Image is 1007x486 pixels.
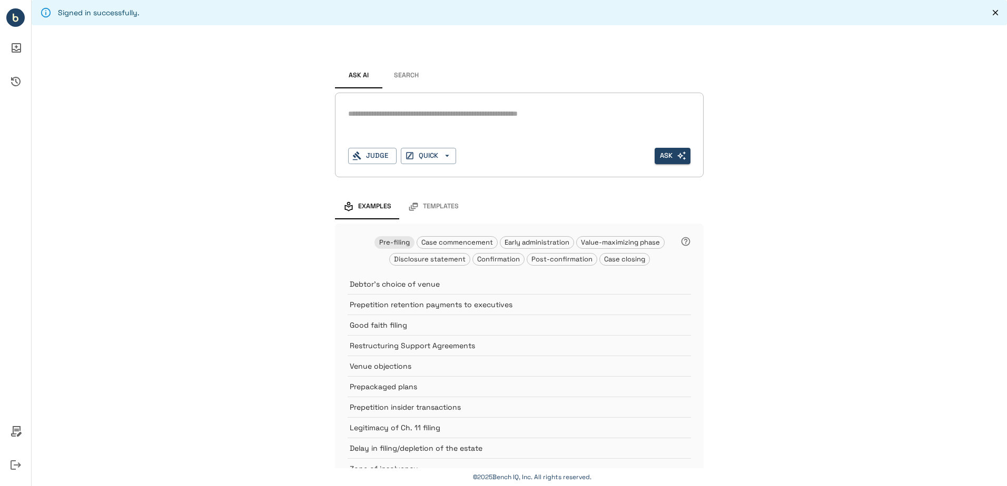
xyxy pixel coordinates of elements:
p: Delay in filing/depletion of the estate [350,443,665,453]
p: Prepetition retention payments to executives [350,299,665,310]
div: Zone of insolvency [348,458,691,479]
p: Zone of insolvency [350,463,665,474]
div: Prepetition insider transactions [348,397,691,417]
span: Templates [423,202,459,211]
span: Case closing [600,255,649,264]
div: Prepetition retention payments to executives [348,294,691,315]
div: Prepackaged plans [348,376,691,397]
div: Pre-filing [374,236,414,249]
button: Ask [655,148,690,164]
p: Restructuring Support Agreements [350,340,665,351]
button: QUICK [401,148,456,164]
p: Venue objections [350,361,665,371]
span: Ask AI [349,72,369,80]
div: Post-confirmation [527,253,597,266]
div: examples and templates tabs [335,194,704,219]
div: Confirmation [472,253,525,266]
p: Prepetition insider transactions [350,402,665,412]
span: Examples [358,202,391,211]
div: Disclosure statement [389,253,470,266]
div: Delay in filing/depletion of the estate [348,438,691,458]
p: Legitimacy of Ch. 11 filing [350,422,665,433]
span: Case commencement [417,238,497,247]
div: Debtor's choice of venue [348,274,691,294]
div: Venue objections [348,356,691,376]
span: Enter search text [655,148,690,164]
span: Pre-filing [375,238,414,247]
div: Restructuring Support Agreements [348,335,691,356]
div: Case commencement [417,236,498,249]
span: Confirmation [473,255,524,264]
span: Value-maximizing phase [577,238,664,247]
span: Early administration [500,238,574,247]
div: Good faith filing [348,315,691,335]
p: Debtor's choice of venue [350,279,665,289]
button: Judge [348,148,397,164]
span: Post-confirmation [527,255,597,264]
span: Disclosure statement [390,255,470,264]
div: Early administration [500,236,574,249]
div: Value-maximizing phase [576,236,665,249]
p: Good faith filing [350,320,665,330]
p: Prepackaged plans [350,381,665,392]
button: Search [382,63,430,88]
div: Case closing [599,253,650,266]
div: Signed in successfully. [58,3,140,22]
div: Legitimacy of Ch. 11 filing [348,417,691,438]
